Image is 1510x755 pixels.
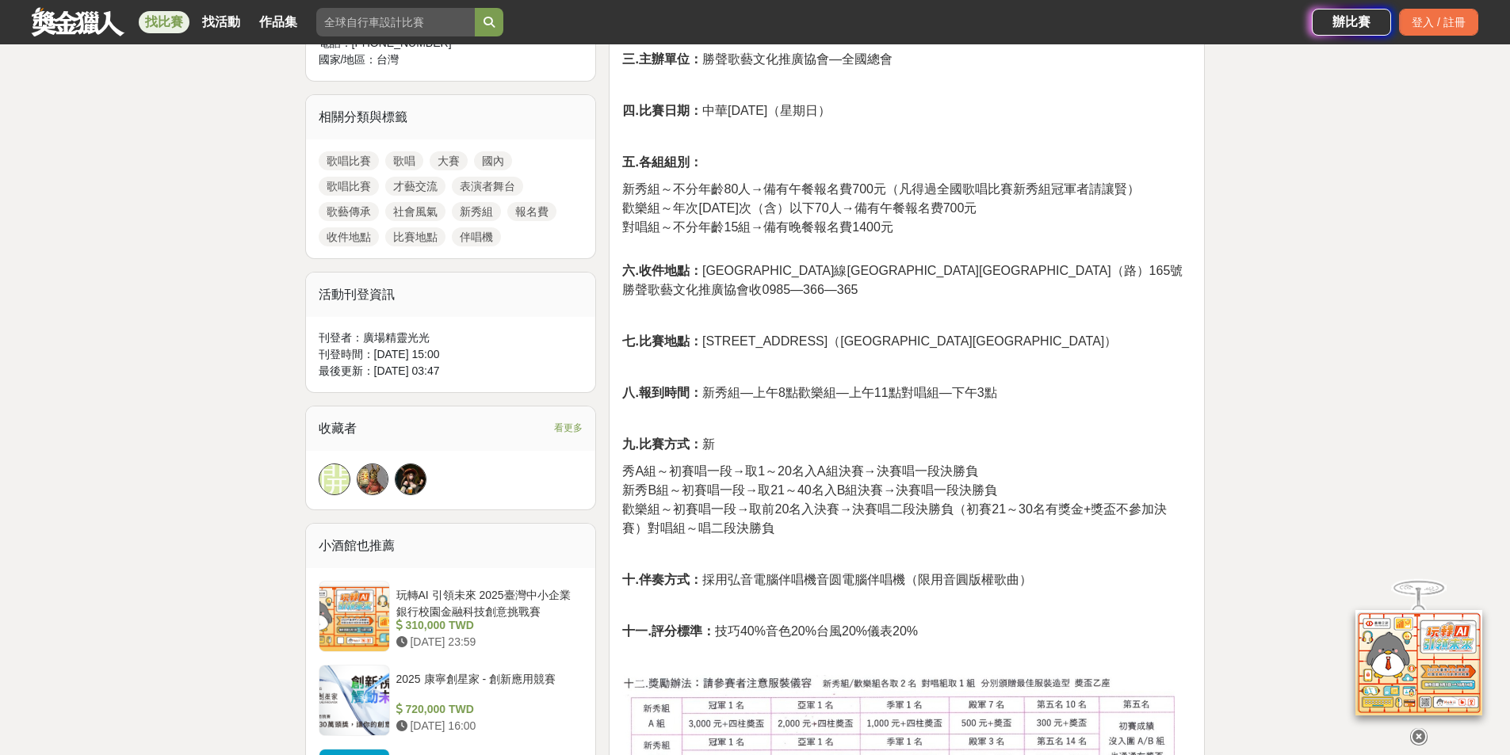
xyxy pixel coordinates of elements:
[306,95,596,139] div: 相關分類與標籤
[319,177,379,196] a: 歌唱比賽
[622,264,701,277] strong: 六.收件地點：
[1355,598,1482,704] img: d2146d9a-e6f6-4337-9592-8cefde37ba6b.png
[396,617,577,634] div: 310,000 TWD
[622,334,1117,348] span: [STREET_ADDRESS]（[GEOGRAPHIC_DATA][GEOGRAPHIC_DATA]）
[554,419,583,437] span: 看更多
[1399,9,1478,36] div: 登入 / 註冊
[196,11,247,33] a: 找活動
[622,52,892,66] span: 勝聲歌藝文化推廣協會—全國總會
[319,581,583,652] a: 玩轉AI 引領未來 2025臺灣中小企業銀行校園金融科技創意挑戰賽 310,000 TWD [DATE] 23:59
[622,155,701,169] strong: 五.各組組別：
[377,53,399,66] span: 台灣
[622,502,1167,535] span: 歡樂組～初賽唱一段→取前20名入決賽→決賽唱二段決勝負（初賽21～30名有獎金+獎盃不參加決賽）對唱組～唱二段決勝負
[1312,9,1391,36] a: 辦比賽
[316,8,475,36] input: 全球自行車設計比賽
[622,437,714,451] span: 新
[622,573,701,586] strong: 十.伴奏方式：
[622,573,1031,586] span: 採用弘音電腦伴唱機音圆電腦伴唱機（限用音圓版權歌曲）
[622,104,831,117] span: 中華[DATE]（星期日）
[319,363,583,379] div: 最後更新： [DATE] 03:47
[319,346,583,363] div: 刊登時間： [DATE] 15:00
[385,151,423,170] a: 歌唱
[452,177,523,196] a: 表演者舞台
[507,202,556,221] a: 報名費
[396,464,426,494] img: Avatar
[474,151,512,170] a: 國內
[430,151,468,170] a: 大賽
[622,624,918,638] span: 技巧40%音色20%台風20%儀表20%
[306,273,596,317] div: 活動刊登資訊
[396,718,577,734] div: [DATE] 16:00
[396,634,577,650] div: [DATE] 23:59
[396,671,577,701] div: 2025 康寧創星家 - 創新應用競賽
[319,421,357,435] span: 收藏者
[622,220,893,234] span: 對唱組～不分年齡15組→備有晚餐報名費1400元
[319,53,377,66] span: 國家/地區：
[306,524,596,568] div: 小酒館也推薦
[622,624,714,638] strong: 十一.評分標準：
[622,201,977,215] span: 歡樂組～年次[DATE]次（含）以下70人→備有午餐報名费700元
[319,330,583,346] div: 刊登者： 廣場精靈光光
[385,177,445,196] a: 才藝交流
[622,334,701,348] strong: 七.比賽地點：
[139,11,189,33] a: 找比賽
[385,227,445,246] a: 比賽地點
[357,464,388,494] img: Avatar
[452,227,501,246] a: 伴唱機
[622,386,701,399] strong: 八.報到時間：
[385,202,445,221] a: 社會風氣
[396,701,577,718] div: 720,000 TWD
[319,227,379,246] a: 收件地點
[622,464,977,478] span: 秀A組～初賽唱一段→取1～20名入A組決賽→決賽唱一段決勝負
[319,151,379,170] a: 歌唱比賽
[622,483,997,497] span: 新秀B組～初賽唱一段→取21～40名入B組決賽→決賽唱一段決勝負
[622,264,1183,296] span: [GEOGRAPHIC_DATA]線[GEOGRAPHIC_DATA][GEOGRAPHIC_DATA]（路）165號勝聲歌藝文化推廣協會收0985—366—365
[253,11,304,33] a: 作品集
[396,587,577,617] div: 玩轉AI 引領未來 2025臺灣中小企業銀行校園金融科技創意挑戰賽
[622,182,1140,196] span: 新秀組～不分年齡80人→備有午餐報名費700元（凡得過全國歌唱比賽新秀組冠軍者請讓賢）
[319,665,583,736] a: 2025 康寧創星家 - 創新應用競賽 720,000 TWD [DATE] 16:00
[319,463,350,495] a: 開
[622,437,701,451] strong: 九.比賽方式：
[622,104,701,117] strong: 四.比賽日期：
[622,52,701,66] strong: 三.主辦單位：
[319,202,379,221] a: 歌藝傳承
[452,202,501,221] a: 新秀組
[622,386,996,399] span: 新秀組—上午8點歡樂組—上午11點對唱組—下午3點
